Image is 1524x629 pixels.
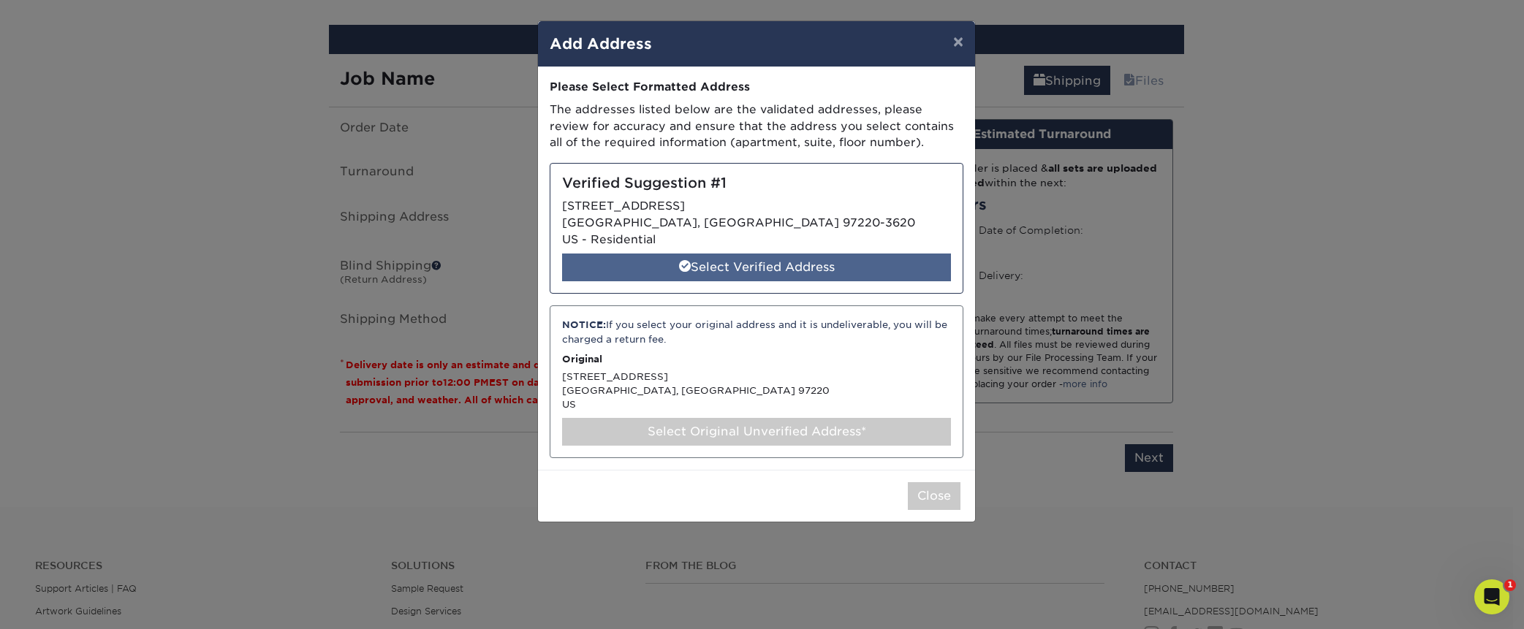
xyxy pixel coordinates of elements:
div: Select Verified Address [562,253,951,281]
p: The addresses listed below are the validated addresses, please review for accuracy and ensure tha... [550,102,963,151]
h5: Verified Suggestion #1 [562,175,951,192]
h4: Add Address [550,33,963,55]
div: If you select your original address and it is undeliverable, you will be charged a return fee. [562,318,951,346]
button: Close [908,482,960,510]
div: Select Original Unverified Address* [562,418,951,446]
div: [STREET_ADDRESS] [GEOGRAPHIC_DATA], [GEOGRAPHIC_DATA] 97220 US [550,305,963,457]
iframe: Intercom live chat [1474,579,1509,614]
span: 1 [1504,579,1516,591]
div: Please Select Formatted Address [550,79,963,96]
p: Original [562,352,951,366]
div: [STREET_ADDRESS] [GEOGRAPHIC_DATA], [GEOGRAPHIC_DATA] 97220-3620 US - Residential [550,163,963,294]
strong: NOTICE: [562,319,606,330]
button: × [941,21,975,62]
